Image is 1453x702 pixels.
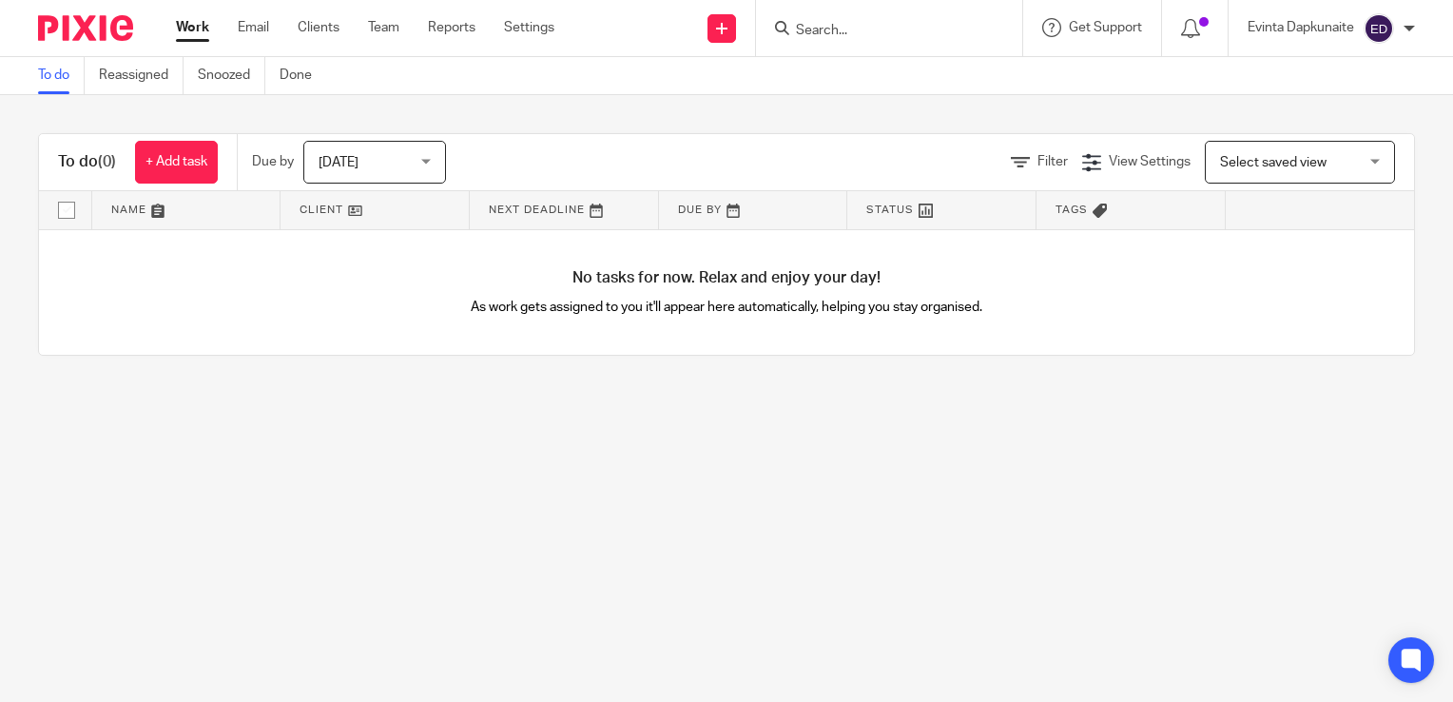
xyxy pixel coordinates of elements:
[135,141,218,184] a: + Add task
[319,156,358,169] span: [DATE]
[1364,13,1394,44] img: svg%3E
[176,18,209,37] a: Work
[368,18,399,37] a: Team
[38,15,133,41] img: Pixie
[98,154,116,169] span: (0)
[504,18,554,37] a: Settings
[794,23,965,40] input: Search
[252,152,294,171] p: Due by
[383,298,1071,317] p: As work gets assigned to you it'll appear here automatically, helping you stay organised.
[198,57,265,94] a: Snoozed
[298,18,339,37] a: Clients
[280,57,326,94] a: Done
[1220,156,1327,169] span: Select saved view
[1069,21,1142,34] span: Get Support
[428,18,475,37] a: Reports
[1037,155,1068,168] span: Filter
[38,57,85,94] a: To do
[1248,18,1354,37] p: Evinta Dapkunaite
[39,268,1414,288] h4: No tasks for now. Relax and enjoy your day!
[99,57,184,94] a: Reassigned
[1056,205,1088,215] span: Tags
[1109,155,1191,168] span: View Settings
[238,18,269,37] a: Email
[58,152,116,172] h1: To do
